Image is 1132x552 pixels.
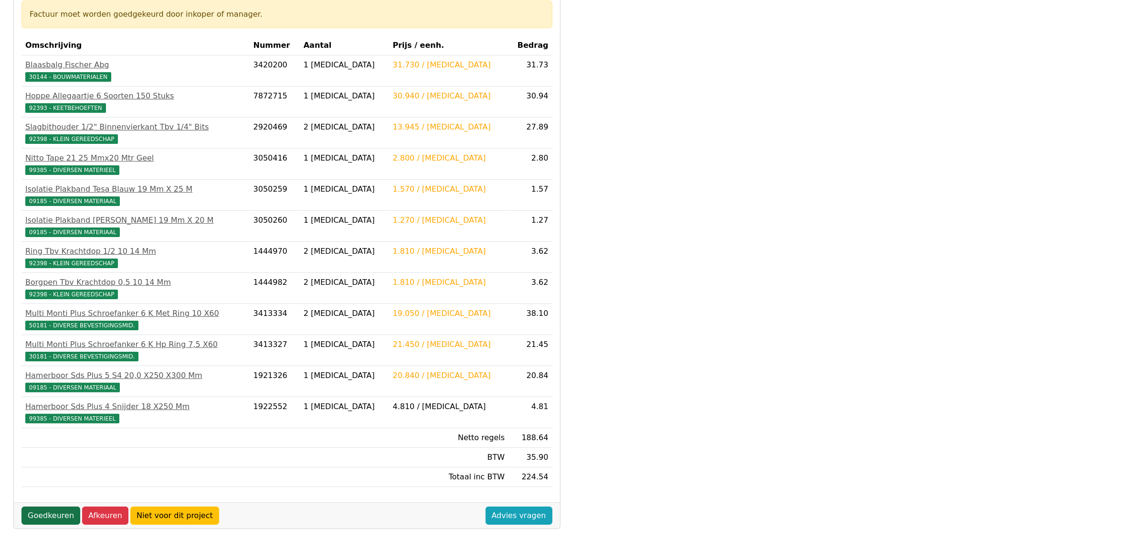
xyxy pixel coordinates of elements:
[508,242,552,273] td: 3.62
[25,259,118,268] span: 92398 - KLEIN GEREEDSCHAP
[508,36,552,55] th: Bedrag
[25,184,246,195] div: Isolatie Plakband Tesa Blauw 19 Mm X 25 M
[250,242,300,273] td: 1444970
[304,277,385,288] div: 2 [MEDICAL_DATA]
[25,370,246,393] a: Hamerboor Sds Plus 5 S4 20,0 X250 X300 Mm09185 - DIVERSEN MATERIAAL
[25,215,246,238] a: Isolatie Plakband [PERSON_NAME] 19 Mm X 20 M09185 - DIVERSEN MATERIAAL
[25,90,246,102] div: Hoppe Allegaartje 6 Soorten 150 Stuks
[25,59,246,82] a: Blaasbalg Fischer Abg30144 - BOUWMATERIALEN
[304,370,385,381] div: 1 [MEDICAL_DATA]
[250,397,300,428] td: 1922552
[250,335,300,366] td: 3413327
[389,36,509,55] th: Prijs / eenh.
[25,90,246,113] a: Hoppe Allegaartje 6 Soorten 150 Stuks92393 - KEETBEHOEFTEN
[304,59,385,71] div: 1 [MEDICAL_DATA]
[304,308,385,319] div: 2 [MEDICAL_DATA]
[25,370,246,381] div: Hamerboor Sds Plus 5 S4 20,0 X250 X300 Mm
[25,308,246,331] a: Multi Monti Plus Schroefanker 6 K Met Ring 10 X6050181 - DIVERSE BEVESTIGINGSMID.
[393,339,505,350] div: 21.450 / [MEDICAL_DATA]
[30,9,544,20] div: Factuur moet worden goedgekeurd door inkoper of manager.
[21,36,250,55] th: Omschrijving
[393,59,505,71] div: 31.730 / [MEDICAL_DATA]
[304,246,385,257] div: 2 [MEDICAL_DATA]
[25,227,120,237] span: 09185 - DIVERSEN MATERIAAL
[21,507,80,525] a: Goedkeuren
[508,180,552,211] td: 1.57
[250,36,300,55] th: Nummer
[25,246,246,269] a: Ring Tbv Krachtdop 1/2 10 14 Mm92398 - KLEIN GEREEDSCHAP
[250,87,300,118] td: 7872715
[508,467,552,487] td: 224.54
[82,507,128,525] a: Afkeuren
[393,215,505,226] div: 1.270 / [MEDICAL_DATA]
[393,184,505,195] div: 1.570 / [MEDICAL_DATA]
[250,211,300,242] td: 3050260
[393,121,505,133] div: 13.945 / [MEDICAL_DATA]
[25,277,246,300] a: Borgpen Tbv Krachtdop 0,5 10 14 Mm92398 - KLEIN GEREEDSCHAP
[25,246,246,257] div: Ring Tbv Krachtdop 1/2 10 14 Mm
[250,149,300,180] td: 3050416
[25,401,246,412] div: Hamerboor Sds Plus 4 Snijder 18 X250 Mm
[25,152,246,175] a: Nitto Tape 21 25 Mmx20 Mtr Geel99385 - DIVERSEN MATERIEEL
[508,87,552,118] td: 30.94
[508,304,552,335] td: 38.10
[250,273,300,304] td: 1444982
[389,448,509,467] td: BTW
[304,90,385,102] div: 1 [MEDICAL_DATA]
[250,180,300,211] td: 3050259
[389,428,509,448] td: Netto regels
[250,118,300,149] td: 2920469
[393,370,505,381] div: 20.840 / [MEDICAL_DATA]
[25,215,246,226] div: Isolatie Plakband [PERSON_NAME] 19 Mm X 20 M
[393,90,505,102] div: 30.940 / [MEDICAL_DATA]
[508,335,552,366] td: 21.45
[25,72,111,82] span: 30144 - BOUWMATERIALEN
[508,366,552,397] td: 20.84
[304,121,385,133] div: 2 [MEDICAL_DATA]
[393,246,505,257] div: 1.810 / [MEDICAL_DATA]
[304,152,385,164] div: 1 [MEDICAL_DATA]
[486,507,552,525] a: Advies vragen
[304,184,385,195] div: 1 [MEDICAL_DATA]
[393,152,505,164] div: 2.800 / [MEDICAL_DATA]
[25,59,246,71] div: Blaasbalg Fischer Abg
[25,184,246,206] a: Isolatie Plakband Tesa Blauw 19 Mm X 25 M09185 - DIVERSEN MATERIAAL
[25,103,106,113] span: 92393 - KEETBEHOEFTEN
[393,308,505,319] div: 19.050 / [MEDICAL_DATA]
[250,304,300,335] td: 3413334
[393,401,505,412] div: 4.810 / [MEDICAL_DATA]
[25,352,138,361] span: 30181 - DIVERSE BEVESTIGINGSMID.
[389,467,509,487] td: Totaal inc BTW
[300,36,389,55] th: Aantal
[508,448,552,467] td: 35.90
[250,55,300,87] td: 3420200
[25,339,246,362] a: Multi Monti Plus Schroefanker 6 K Hp Ring 7,5 X6030181 - DIVERSE BEVESTIGINGSMID.
[25,277,246,288] div: Borgpen Tbv Krachtdop 0,5 10 14 Mm
[25,401,246,424] a: Hamerboor Sds Plus 4 Snijder 18 X250 Mm99385 - DIVERSEN MATERIEEL
[25,321,138,330] span: 50181 - DIVERSE BEVESTIGINGSMID.
[25,121,246,144] a: Slagbithouder 1/2" Binnenvierkant Tbv 1/4" Bits92398 - KLEIN GEREEDSCHAP
[25,414,119,423] span: 99385 - DIVERSEN MATERIEEL
[25,308,246,319] div: Multi Monti Plus Schroefanker 6 K Met Ring 10 X60
[508,397,552,428] td: 4.81
[25,383,120,392] span: 09185 - DIVERSEN MATERIAAL
[25,152,246,164] div: Nitto Tape 21 25 Mmx20 Mtr Geel
[508,428,552,448] td: 188.64
[304,339,385,350] div: 1 [MEDICAL_DATA]
[508,118,552,149] td: 27.89
[25,290,118,299] span: 92398 - KLEIN GEREEDSCHAP
[393,277,505,288] div: 1.810 / [MEDICAL_DATA]
[508,273,552,304] td: 3.62
[25,134,118,144] span: 92398 - KLEIN GEREEDSCHAP
[250,366,300,397] td: 1921326
[508,55,552,87] td: 31.73
[508,149,552,180] td: 2.80
[25,121,246,133] div: Slagbithouder 1/2" Binnenvierkant Tbv 1/4" Bits
[25,165,119,175] span: 99385 - DIVERSEN MATERIEEL
[25,339,246,350] div: Multi Monti Plus Schroefanker 6 K Hp Ring 7,5 X60
[130,507,219,525] a: Niet voor dit project
[25,196,120,206] span: 09185 - DIVERSEN MATERIAAL
[304,215,385,226] div: 1 [MEDICAL_DATA]
[304,401,385,412] div: 1 [MEDICAL_DATA]
[508,211,552,242] td: 1.27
